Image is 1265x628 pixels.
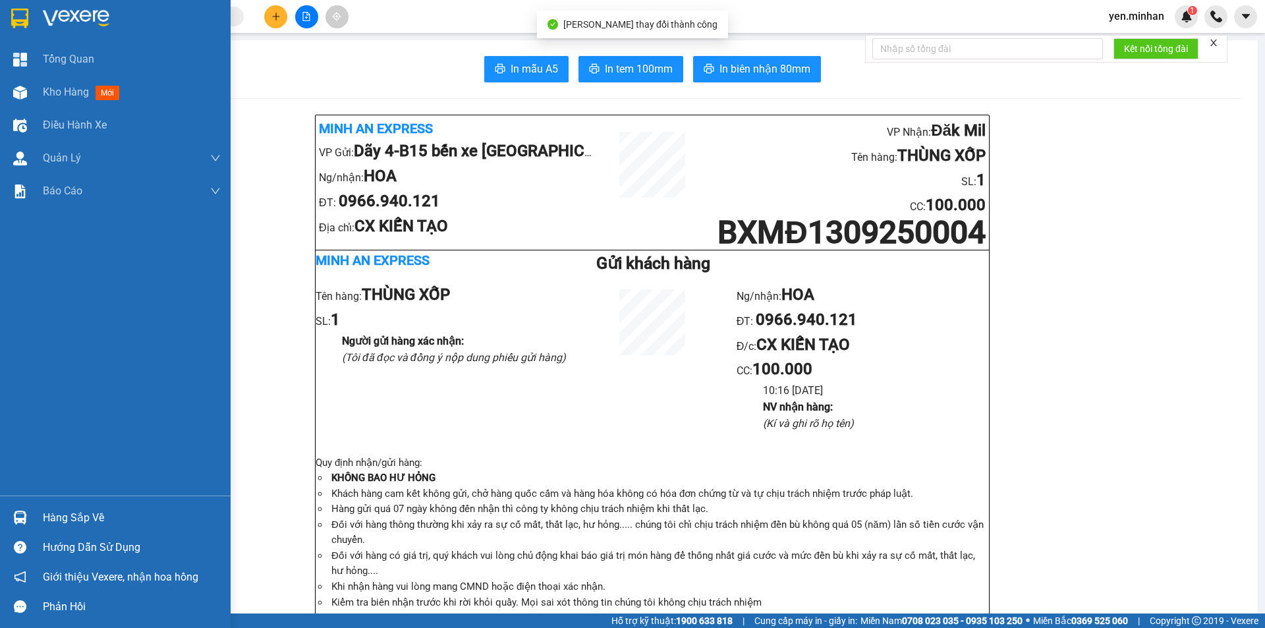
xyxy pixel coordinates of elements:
div: Dãy 4-B15 bến xe [GEOGRAPHIC_DATA] [11,11,145,43]
span: [PERSON_NAME] thay đổi thành công [563,19,717,30]
b: HOA [364,167,397,185]
li: Tên hàng: [708,144,986,169]
b: 1 [331,310,340,329]
span: CX KIẾN TẠO [154,61,240,107]
i: (Kí và ghi rõ họ tên) [763,417,854,430]
span: Gửi: [11,13,32,26]
img: solution-icon [13,185,27,198]
img: warehouse-icon [13,86,27,100]
button: Kết nối tổng đài [1113,38,1198,59]
div: 0966940121 [154,43,246,61]
span: | [1138,614,1140,628]
span: plus [271,12,281,21]
div: Hướng dẫn sử dụng [43,538,221,557]
li: Kiểm tra biên nhận trước khi rời khỏi quầy. Mọi sai xót thông tin chúng tôi không chịu trách nhiệm [329,595,989,611]
span: Điều hành xe [43,117,107,133]
span: copyright [1192,616,1201,625]
button: aim [325,5,349,28]
span: | [743,614,745,628]
span: Kho hàng [43,86,89,98]
input: Nhập số tổng đài [872,38,1103,59]
img: dashboard-icon [13,53,27,67]
div: Phản hồi [43,597,221,617]
img: warehouse-icon [13,119,27,132]
b: 100.000 [752,360,812,378]
span: ⚪️ [1026,618,1030,623]
div: Quy định nhận/gửi hàng : [316,455,989,611]
li: Khi nhận hàng vui lòng mang CMND hoặc điện thoại xác nhận. [329,579,989,595]
b: THÙNG XỐP [362,285,450,304]
img: phone-icon [1210,11,1222,22]
li: ĐT: [737,308,989,333]
li: VP Nhận: [708,119,986,144]
button: printerIn tem 100mm [578,56,683,82]
li: ĐT: [319,189,597,214]
b: 1 [976,171,986,189]
span: In tem 100mm [605,61,673,77]
span: : [750,364,812,377]
span: Nhận: [154,13,186,26]
li: Đ/c: [737,333,989,358]
strong: 0708 023 035 - 0935 103 250 [902,615,1023,626]
span: notification [14,571,26,583]
img: icon-new-feature [1181,11,1193,22]
li: SL: [316,308,568,333]
span: down [210,153,221,163]
h1: BXMĐ1309250004 [708,218,986,246]
span: Miền Bắc [1033,614,1128,628]
li: CC [708,193,986,218]
span: Cung cấp máy in - giấy in: [754,614,857,628]
li: 10:16 [DATE] [763,382,989,399]
b: THÙNG XỐP [897,146,986,165]
span: message [14,600,26,613]
button: plus [264,5,287,28]
div: Đăk Mil [154,11,246,27]
span: DĐ: [154,69,173,82]
span: Quản Lý [43,150,81,166]
li: VP Gửi: [319,139,597,164]
li: Hàng gửi quá 07 ngày không đến nhận thì công ty không chịu trách nhiệm khi thất lạc. [329,501,989,517]
b: CX KIẾN TẠO [354,217,448,235]
button: file-add [295,5,318,28]
b: 0966.940.121 [756,310,857,329]
span: question-circle [14,541,26,554]
span: 1 [1190,6,1195,15]
b: HOA [781,285,814,304]
b: NV nhận hàng : [763,401,833,413]
li: Khách hàng cam kết không gửi, chở hàng quốc cấm và hàng hóa không có hóa đơn chứng từ và tự chịu ... [329,486,989,502]
strong: 1900 633 818 [676,615,733,626]
span: In biên nhận 80mm [719,61,810,77]
b: Dãy 4-B15 bến xe [GEOGRAPHIC_DATA] [354,142,636,160]
sup: 1 [1188,6,1197,15]
span: close [1209,38,1218,47]
b: Đăk Mil [931,121,986,140]
span: caret-down [1240,11,1252,22]
span: aim [332,12,341,21]
span: Tổng Quan [43,51,94,67]
b: Người gửi hàng xác nhận : [342,335,464,347]
li: Ng/nhận: [319,164,597,189]
i: (Tôi đã đọc và đồng ý nộp dung phiếu gửi hàng) [342,351,566,364]
span: mới [96,86,119,100]
button: printerIn mẫu A5 [484,56,569,82]
span: printer [495,63,505,76]
div: Hàng sắp về [43,508,221,528]
span: printer [589,63,600,76]
li: Ng/nhận: [737,283,989,308]
span: In mẫu A5 [511,61,558,77]
li: SL: [708,168,986,193]
button: caret-down [1234,5,1257,28]
b: Minh An Express [316,252,430,268]
span: yen.minhan [1098,8,1175,24]
span: Miền Nam [860,614,1023,628]
b: Minh An Express [319,121,433,136]
span: file-add [302,12,311,21]
span: down [210,186,221,196]
span: Kết nối tổng đài [1124,42,1188,56]
b: Gửi khách hàng [596,254,710,273]
div: HOA [154,27,246,43]
li: Địa chỉ: [319,214,597,239]
span: check-circle [548,19,558,30]
ul: CC [737,283,989,432]
b: 0966.940.121 [339,192,440,210]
